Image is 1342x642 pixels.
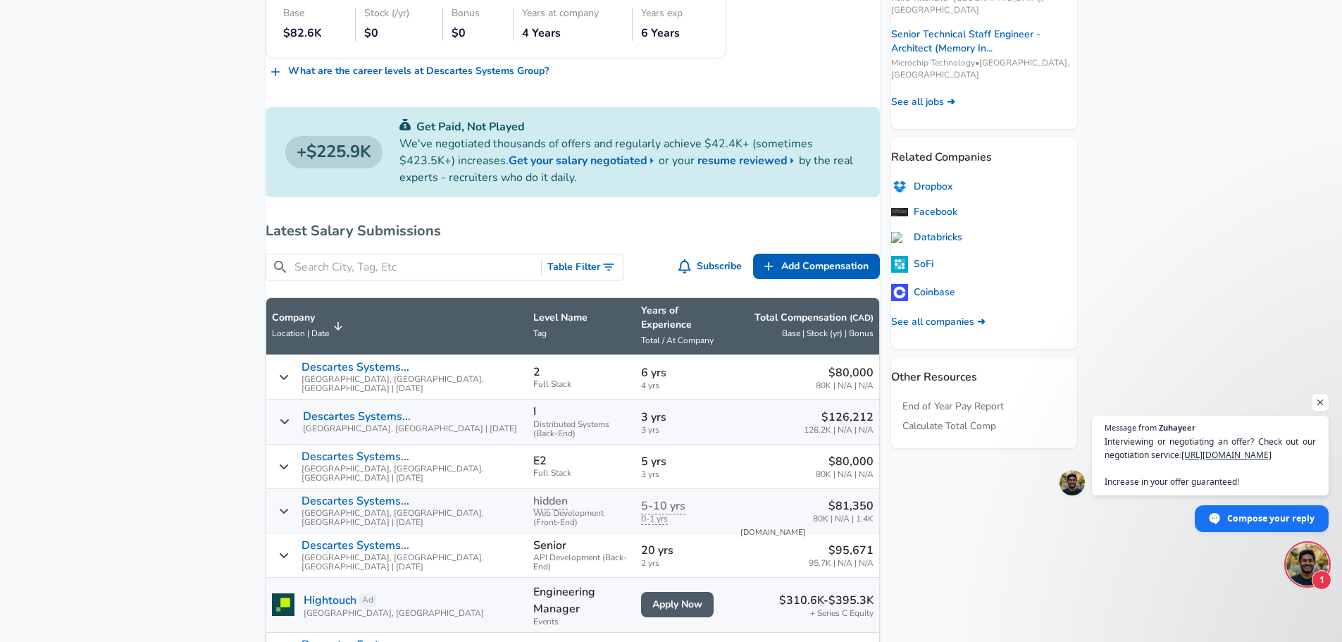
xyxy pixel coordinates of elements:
a: $225.9K [285,136,383,168]
span: years at company for this data point is hidden until there are more submissions. Submit your sala... [641,498,685,514]
span: 126.2K | N/A | N/A [804,426,874,435]
a: End of Year Pay Report [902,400,1004,414]
p: $81,350 [813,498,874,514]
div: $0 [452,25,505,42]
a: Add Compensation [753,254,880,280]
p: Descartes Systems... [302,361,409,374]
a: See all companies ➜ [891,315,986,329]
a: SoFi [891,256,933,273]
span: 80K | N/A | 1.4K [813,514,874,524]
span: 4 yrs [641,381,724,390]
p: $310.6K-$395.3K [779,592,874,609]
p: Descartes Systems... [303,410,411,423]
span: Web Development (Front-End) [533,509,630,527]
span: Total / At Company [641,335,714,346]
a: Calculate Total Comp [902,419,996,433]
span: 3 yrs [641,470,724,479]
div: Years exp [641,8,708,20]
a: See all jobs ➜ [891,95,955,109]
span: 1 [1312,570,1331,590]
div: Base [283,8,347,20]
p: I [533,405,536,418]
span: [GEOGRAPHIC_DATA], [GEOGRAPHIC_DATA], [GEOGRAPHIC_DATA] | [DATE] [302,553,522,572]
p: 3 yrs [641,409,724,426]
p: $80,000 [816,364,874,381]
a: Senior Technical Staff Engineer - Architect (Memory In... [891,27,1077,56]
span: Events [533,617,630,626]
p: Total Compensation [754,311,874,325]
a: Facebook [891,205,957,219]
a: Ad [359,593,376,607]
span: [GEOGRAPHIC_DATA], [GEOGRAPHIC_DATA], [GEOGRAPHIC_DATA] | [DATE] [302,464,522,483]
span: Message from [1105,424,1157,431]
a: Get your salary negotiated [509,152,659,169]
div: Years at company [522,8,624,20]
span: 80K | N/A | N/A [816,470,874,479]
img: databricks.com [891,232,908,243]
span: [GEOGRAPHIC_DATA], [GEOGRAPHIC_DATA], [GEOGRAPHIC_DATA] | [DATE] [302,375,522,393]
a: Dropbox [891,180,952,194]
p: Other Resources [891,357,1077,385]
span: [GEOGRAPHIC_DATA], [GEOGRAPHIC_DATA] [304,609,484,618]
p: We've negotiated thousands of offers and regularly achieve $42.4K+ (sometimes $423.5K+) increases... [399,135,860,186]
p: Descartes Systems... [302,539,409,552]
a: Apply Now [641,592,714,618]
span: years of experience for this data point is hidden until there are more submissions. Submit your s... [641,513,668,525]
span: 80K | N/A | N/A [816,381,874,390]
span: Location | Date [272,328,329,339]
img: ML8IW8Q.png [891,284,908,301]
p: Level Name [533,311,630,325]
span: Full Stack [533,469,630,478]
img: sfdmdbA.png [891,180,908,193]
button: Toggle Search Filters [542,254,623,280]
p: Years of Experience [641,304,724,332]
div: $82.6K [283,25,347,42]
p: $95,671 [809,542,874,559]
span: Microchip Technology • [GEOGRAPHIC_DATA], [GEOGRAPHIC_DATA] [891,57,1077,81]
img: svg+xml;base64,PHN2ZyB4bWxucz0iaHR0cDovL3d3dy53My5vcmcvMjAwMC9zdmciIGZpbGw9IiMwYzU0NjAiIHZpZXdCb3... [399,119,411,130]
span: [GEOGRAPHIC_DATA], [GEOGRAPHIC_DATA] | [DATE] [303,424,517,433]
p: $126,212 [804,409,874,426]
p: Related Companies [891,137,1077,166]
img: 1oE3LOb.png [891,256,908,273]
div: $0 [364,25,435,42]
button: (CAD) [850,312,874,324]
p: Company [272,311,329,325]
span: Distributed Systems (Back-End) [533,420,630,438]
span: Add Compensation [781,258,869,276]
span: Total Compensation (CAD) Base | Stock (yr) | Bonus [735,311,873,342]
p: 6 yrs [641,364,724,381]
div: Open chat [1286,543,1329,586]
p: 2 [533,366,540,378]
h6: Latest Salary Submissions [266,220,880,242]
p: Descartes Systems... [302,450,409,463]
span: CompanyLocation | Date [272,311,347,342]
span: [GEOGRAPHIC_DATA], [GEOGRAPHIC_DATA], [GEOGRAPHIC_DATA] | [DATE] [302,509,522,527]
a: Coinbase [891,284,955,301]
button: Subscribe [676,254,747,280]
span: Full Stack [533,380,630,389]
p: 20 yrs [641,542,724,559]
span: Zuhayeer [1159,424,1195,431]
span: Compose your reply [1227,506,1315,531]
span: 2 yrs [641,559,724,568]
span: 3 yrs [641,426,724,435]
span: API Development (Back-End) [533,553,630,572]
span: Base | Stock (yr) | Bonus [782,328,874,339]
img: hightouchlogo.png [272,593,294,616]
div: Stock (/yr) [364,8,435,20]
input: Search City, Tag, Etc [294,259,536,276]
a: Hightouch [304,592,356,609]
span: Tag [533,328,547,339]
p: Engineering Manager [533,584,630,617]
span: level for this data point is hidden until there are more submissions. Submit your salary anonymou... [533,493,568,510]
div: 4 Years [522,25,624,42]
p: Senior [533,539,566,552]
p: $80,000 [816,453,874,470]
p: 5 yrs [641,453,724,470]
a: resume reviewed [697,152,799,169]
p: Get Paid, Not Played [399,118,860,135]
span: Interviewing or negotiating an offer? Check out our negotiation service: Increase in your offer g... [1105,435,1316,488]
a: What are the career levels at Descartes Systems Group? [266,58,554,85]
